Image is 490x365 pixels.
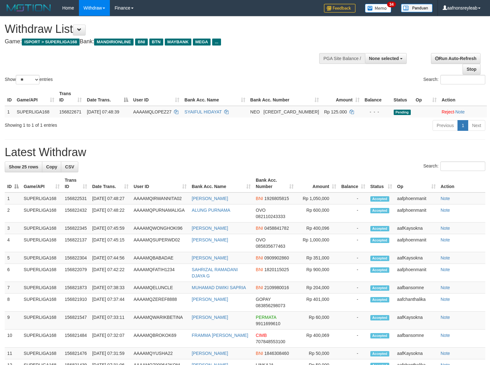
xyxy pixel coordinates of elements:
td: 156822531 [62,192,90,204]
td: AAAAMQELUNCLE [131,282,189,294]
a: [PERSON_NAME] [192,255,228,260]
td: SUPERLIGA168 [21,222,62,234]
td: SUPERLIGA168 [21,330,62,348]
td: [DATE] 07:45:15 [90,234,131,252]
td: 156822137 [62,234,90,252]
div: PGA Site Balance / [319,53,365,64]
th: Trans ID: activate to sort column ascending [62,174,90,192]
td: SUPERLIGA168 [21,294,62,312]
td: AAAAMQPURNAMALIGA [131,204,189,222]
th: Bank Acc. Number: activate to sort column ascending [253,174,296,192]
a: Reject [442,109,454,114]
span: Copy [46,164,57,169]
td: AAAAMQFATIH1234 [131,264,189,282]
a: Note [441,351,450,356]
h4: Game: Bank: [5,39,320,45]
td: SUPERLIGA168 [21,312,62,330]
a: Note [441,255,450,260]
a: Note [441,196,450,201]
span: BNI [256,285,263,290]
a: Note [455,109,465,114]
td: Rp 400,096 [296,222,339,234]
a: Note [441,285,450,290]
span: Copy 707848553100 to clipboard [256,339,285,344]
a: Next [468,120,485,131]
td: [DATE] 07:38:33 [90,282,131,294]
span: Copy 082110243333 to clipboard [256,214,285,219]
td: [DATE] 07:44:56 [90,252,131,264]
td: aafphoenmanit [395,264,438,282]
td: - [339,312,368,330]
span: Accepted [370,285,389,291]
td: Rp 1,050,000 [296,192,339,204]
th: Op: activate to sort column ascending [413,88,439,106]
a: Note [441,267,450,272]
td: 5 [5,252,21,264]
span: Accepted [370,297,389,302]
td: - [339,222,368,234]
a: Note [441,333,450,338]
td: 9 [5,312,21,330]
th: ID: activate to sort column descending [5,174,21,192]
td: [DATE] 07:31:59 [90,348,131,359]
span: 34 [387,2,396,7]
td: SUPERLIGA168 [21,282,62,294]
th: Bank Acc. Name: activate to sort column ascending [182,88,248,106]
td: AAAAMQBABADAE [131,252,189,264]
td: SUPERLIGA168 [14,106,57,118]
td: 4 [5,234,21,252]
th: Action [438,174,486,192]
td: - [339,234,368,252]
a: [PERSON_NAME] [192,351,228,356]
td: Rp 400,069 [296,330,339,348]
th: ID [5,88,14,106]
td: 156822304 [62,252,90,264]
td: Rp 600,000 [296,204,339,222]
td: aafKaysokna [395,348,438,359]
span: Copy 9911699610 to clipboard [256,321,280,326]
td: SUPERLIGA168 [21,204,62,222]
span: CSV [65,164,74,169]
span: BNI [256,255,263,260]
td: Rp 60,000 [296,312,339,330]
a: [PERSON_NAME] [192,226,228,231]
td: AAAAMQBROKOK69 [131,330,189,348]
td: 2 [5,204,21,222]
input: Search: [440,161,485,171]
td: 8 [5,294,21,312]
span: Copy 1846308460 to clipboard [264,351,289,356]
th: Amount: activate to sort column ascending [321,88,362,106]
span: Pending [394,110,411,115]
span: Accepted [370,196,389,202]
span: Accepted [370,315,389,320]
th: Status [391,88,413,106]
td: SUPERLIGA168 [21,234,62,252]
span: NEO [250,109,260,114]
span: CIMB [256,333,267,338]
a: 1 [457,120,468,131]
td: 6 [5,264,21,282]
td: - [339,294,368,312]
td: aafphoenmanit [395,204,438,222]
td: 156822079 [62,264,90,282]
th: Balance: activate to sort column ascending [339,174,368,192]
a: Note [441,297,450,302]
td: 11 [5,348,21,359]
span: ... [212,39,221,46]
td: Rp 900,000 [296,264,339,282]
th: Game/API: activate to sort column ascending [14,88,57,106]
td: [DATE] 07:45:59 [90,222,131,234]
td: SUPERLIGA168 [21,252,62,264]
td: 156821910 [62,294,90,312]
td: 1 [5,192,21,204]
span: BNI [256,351,263,356]
td: 10 [5,330,21,348]
td: Rp 351,000 [296,252,339,264]
a: [PERSON_NAME] [192,297,228,302]
td: - [339,192,368,204]
td: - [339,282,368,294]
th: Op: activate to sort column ascending [395,174,438,192]
th: Date Trans.: activate to sort column ascending [90,174,131,192]
td: aafbansomne [395,282,438,294]
th: Status: activate to sort column ascending [368,174,395,192]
